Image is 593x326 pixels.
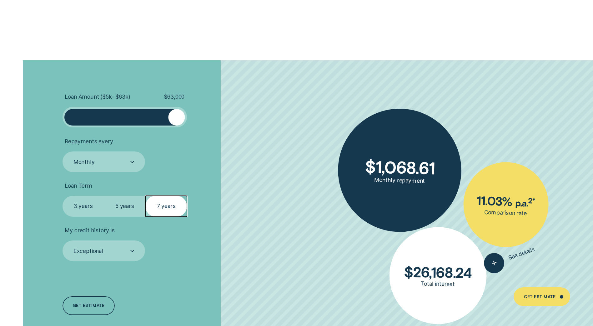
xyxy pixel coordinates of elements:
[145,196,187,216] label: 7 years
[507,246,535,261] span: See details
[164,93,184,100] span: $ 63,000
[514,287,570,306] a: Get Estimate
[63,296,115,315] a: Get estimate
[65,138,113,145] span: Repayments every
[104,196,145,216] label: 5 years
[65,227,114,234] span: My credit history is
[63,196,104,216] label: 3 years
[73,159,95,165] div: Monthly
[65,93,130,100] span: Loan Amount ( $5k - $63k )
[481,240,538,276] button: See details
[73,248,103,254] div: Exceptional
[65,182,92,189] span: Loan Term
